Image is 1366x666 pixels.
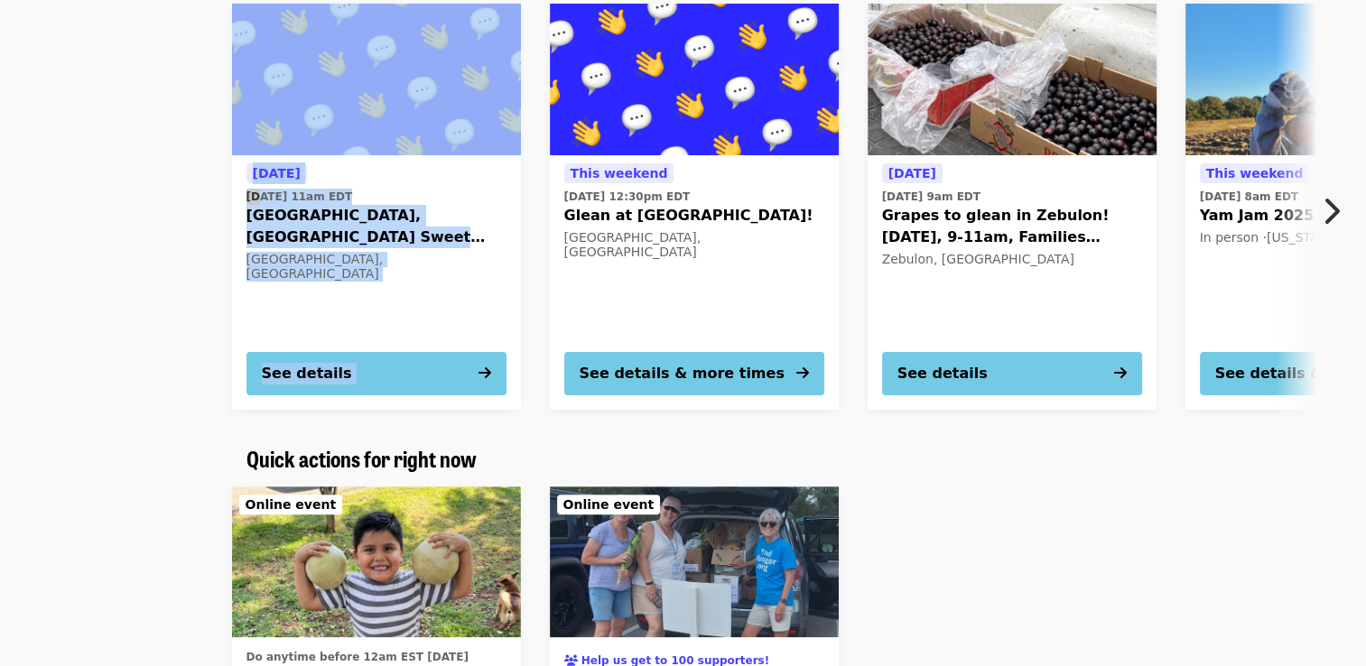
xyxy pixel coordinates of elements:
[571,166,668,180] span: This weekend
[882,352,1142,395] button: See details
[564,230,824,261] div: [GEOGRAPHIC_DATA], [GEOGRAPHIC_DATA]
[563,497,655,512] span: Online event
[262,363,352,384] div: See details
[246,252,506,282] div: [GEOGRAPHIC_DATA], [GEOGRAPHIC_DATA]
[1306,186,1366,236] button: Next item
[868,4,1157,155] img: Grapes to glean in Zebulon! Tuesday 9/30/2025, 9-11am, Families welcome! organized by Society of ...
[564,205,824,227] span: Glean at [GEOGRAPHIC_DATA]!
[246,497,337,512] span: Online event
[479,365,491,382] i: arrow-right icon
[246,446,477,472] a: Quick actions for right now
[1114,365,1127,382] i: arrow-right icon
[888,166,936,180] span: [DATE]
[550,4,839,410] a: See details for "Glean at Lynchburg Community Market!"
[1206,166,1304,180] span: This weekend
[550,4,839,155] img: Glean at Lynchburg Community Market! organized by Society of St. Andrew
[564,352,824,395] button: See details & more times
[796,365,809,382] i: arrow-right icon
[232,486,521,638] img: SoSA Volunteer Interest Form organized by Society of St. Andrew
[232,446,1135,472] div: Quick actions for right now
[882,189,980,205] time: [DATE] 9am EDT
[246,442,477,474] span: Quick actions for right now
[580,363,785,384] div: See details & more times
[232,4,521,155] img: Farmville, VA Sweet Potatoes! organized by Society of St. Andrew
[1322,194,1340,228] i: chevron-right icon
[232,4,521,410] a: See details for "Farmville, VA Sweet Potatoes!"
[1200,189,1298,205] time: [DATE] 8am EDT
[253,166,301,180] span: [DATE]
[882,252,1142,267] div: Zebulon, [GEOGRAPHIC_DATA]
[246,352,506,395] button: See details
[868,4,1157,410] a: See details for "Grapes to glean in Zebulon! Tuesday 9/30/2025, 9-11am, Families welcome!"
[897,363,988,384] div: See details
[246,189,353,205] time: [DATE] 11am EDT
[246,205,506,248] span: [GEOGRAPHIC_DATA], [GEOGRAPHIC_DATA] Sweet Potatoes!
[1200,230,1339,245] span: In person · [US_STATE]
[550,486,839,638] img: Joining the 2025 Montgomery Farmers' Mkt. Gleaning Team organized by Society of St. Andrew
[882,205,1142,248] span: Grapes to glean in Zebulon! [DATE], 9-11am, Families welcome!
[564,189,691,205] time: [DATE] 12:30pm EDT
